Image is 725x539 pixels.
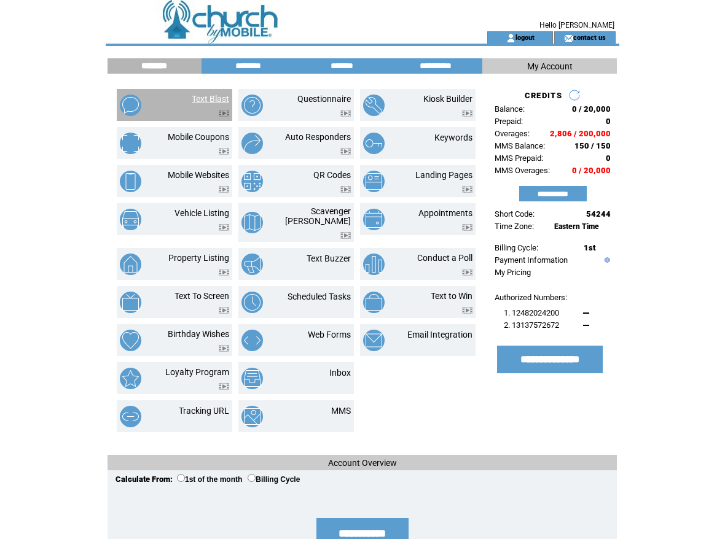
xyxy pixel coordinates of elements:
img: video.png [219,269,229,276]
a: Text Buzzer [307,254,351,263]
img: questionnaire.png [241,95,263,116]
span: MMS Prepaid: [495,153,543,163]
img: video.png [219,383,229,390]
a: Mobile Websites [168,170,229,180]
img: web-forms.png [241,330,263,351]
span: 0 / 20,000 [572,166,611,175]
a: Scheduled Tasks [288,292,351,301]
a: My Pricing [495,268,531,277]
img: video.png [219,224,229,231]
a: Auto Responders [285,132,351,142]
a: Text Blast [192,94,229,104]
span: 54244 [586,209,611,219]
img: video.png [219,345,229,352]
img: qr-codes.png [241,171,263,192]
span: Prepaid: [495,117,523,126]
img: video.png [462,186,472,193]
a: Kiosk Builder [423,94,472,104]
a: Text To Screen [174,291,229,301]
img: mobile-websites.png [120,171,141,192]
img: text-to-screen.png [120,292,141,313]
img: video.png [462,110,472,117]
img: video.png [340,232,351,239]
img: property-listing.png [120,254,141,275]
span: Time Zone: [495,222,534,231]
a: QR Codes [313,170,351,180]
label: 1st of the month [177,475,242,484]
a: Conduct a Poll [417,253,472,263]
img: video.png [219,307,229,314]
a: Mobile Coupons [168,132,229,142]
img: video.png [340,186,351,193]
img: account_icon.gif [506,33,515,43]
a: contact us [573,33,606,41]
span: 2,806 / 200,000 [550,129,611,138]
a: Scavenger [PERSON_NAME] [285,206,351,226]
a: Property Listing [168,253,229,263]
span: My Account [527,61,573,71]
span: Short Code: [495,209,535,219]
span: 2. 13137572672 [504,320,559,330]
span: 0 [606,117,611,126]
span: Hello [PERSON_NAME] [539,21,614,29]
label: Billing Cycle [248,475,300,484]
span: CREDITS [525,91,562,100]
a: Landing Pages [415,170,472,180]
a: Appointments [418,208,472,218]
img: mobile-coupons.png [120,133,141,154]
span: MMS Balance: [495,141,545,150]
img: inbox.png [241,368,263,389]
span: 1. 12482024200 [504,308,559,317]
img: landing-pages.png [363,171,385,192]
span: Overages: [495,129,530,138]
span: Billing Cycle: [495,243,538,252]
img: video.png [219,110,229,117]
span: 0 [606,153,611,163]
img: appointments.png [363,209,385,230]
input: 1st of the month [177,474,185,482]
img: conduct-a-poll.png [363,254,385,275]
a: Email Integration [407,330,472,339]
img: text-to-win.png [363,292,385,313]
span: 0 / 20,000 [572,104,611,114]
img: mms.png [241,406,263,427]
span: Eastern Time [554,222,599,231]
a: Inbox [329,368,351,378]
span: Account Overview [328,458,397,468]
a: Web Forms [308,330,351,339]
img: video.png [462,307,472,314]
img: video.png [462,269,472,276]
img: contact_us_icon.gif [564,33,573,43]
a: Loyalty Program [165,367,229,377]
a: Questionnaire [297,94,351,104]
a: Payment Information [495,255,568,265]
img: help.gif [602,257,610,263]
img: kiosk-builder.png [363,95,385,116]
img: video.png [340,110,351,117]
input: Billing Cycle [248,474,256,482]
img: email-integration.png [363,330,385,351]
span: Calculate From: [116,475,173,484]
img: video.png [219,148,229,155]
img: video.png [219,186,229,193]
img: birthday-wishes.png [120,330,141,351]
a: MMS [331,406,351,416]
span: Authorized Numbers: [495,293,567,302]
span: 150 / 150 [574,141,611,150]
img: tracking-url.png [120,406,141,427]
img: scheduled-tasks.png [241,292,263,313]
img: keywords.png [363,133,385,154]
span: MMS Overages: [495,166,550,175]
a: Birthday Wishes [168,329,229,339]
img: text-blast.png [120,95,141,116]
a: Text to Win [431,291,472,301]
img: video.png [340,148,351,155]
img: vehicle-listing.png [120,209,141,230]
img: auto-responders.png [241,133,263,154]
img: text-buzzer.png [241,254,263,275]
span: 1st [584,243,595,252]
img: video.png [462,224,472,231]
span: Balance: [495,104,525,114]
a: Vehicle Listing [174,208,229,218]
img: loyalty-program.png [120,368,141,389]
